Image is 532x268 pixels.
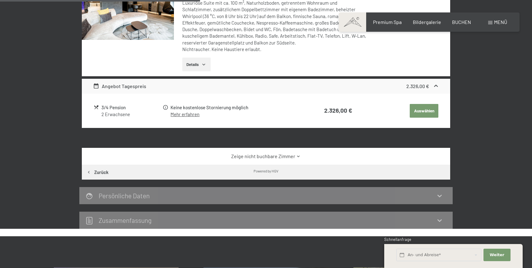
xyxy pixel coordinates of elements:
a: Zeige nicht buchbare Zimmer [93,153,439,160]
div: Powered by HGV [254,168,278,173]
strong: 2.326,00 € [406,83,429,89]
a: Premium Spa [373,19,402,25]
a: Mehr erfahren [170,111,199,117]
span: Schnellanfrage [384,237,411,242]
h2: Zusammen­fassung [99,216,152,224]
div: Angebot Tagespreis2.326,00 € [82,79,450,94]
a: BUCHEN [452,19,471,25]
div: 3/4 Pension [101,104,162,111]
strong: 2.326,00 € [324,107,352,114]
span: Weiter [490,252,504,258]
button: Details [182,58,211,71]
div: Angebot Tagespreis [93,82,147,90]
span: Menü [494,19,507,25]
button: Auswählen [410,104,438,118]
button: Zurück [82,165,113,180]
div: Keine kostenlose Stornierung möglich [170,104,300,111]
div: 2 Erwachsene [101,111,162,118]
button: Weiter [483,249,510,261]
h2: Persönliche Daten [99,192,150,200]
a: Bildergalerie [413,19,441,25]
